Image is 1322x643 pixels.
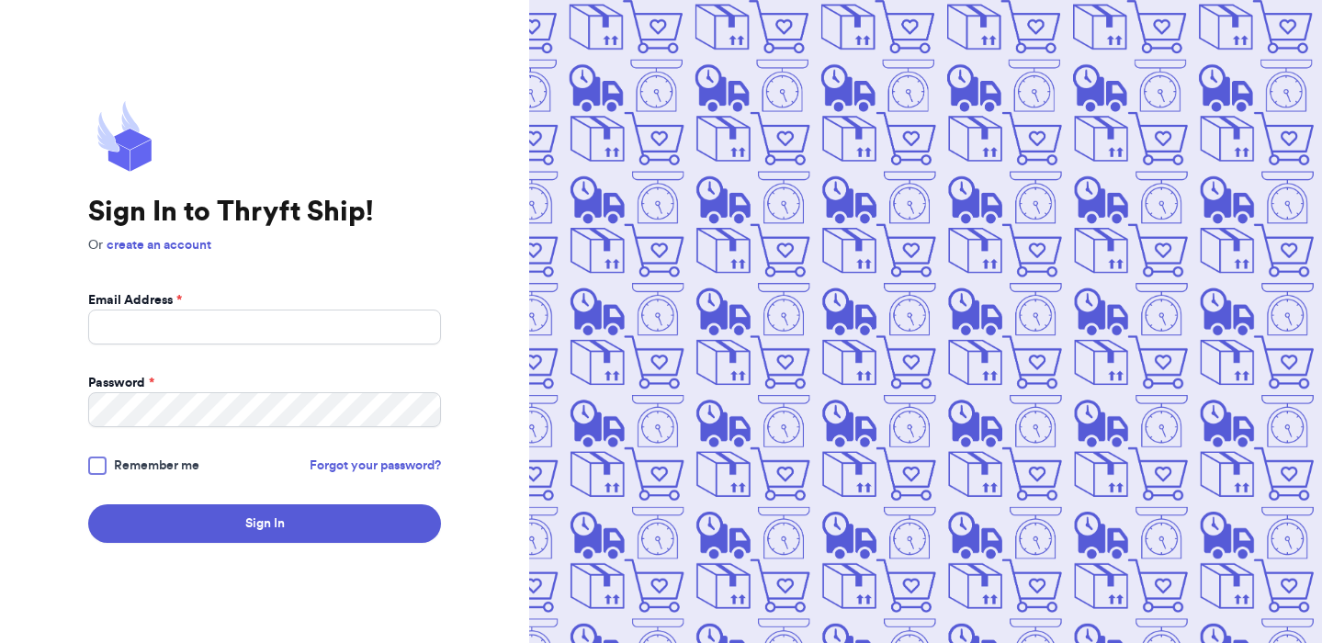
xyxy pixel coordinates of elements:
a: create an account [107,239,211,252]
a: Forgot your password? [310,457,441,475]
h1: Sign In to Thryft Ship! [88,196,441,229]
label: Email Address [88,291,182,310]
span: Remember me [114,457,199,475]
p: Or [88,236,441,254]
label: Password [88,374,154,392]
button: Sign In [88,504,441,543]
